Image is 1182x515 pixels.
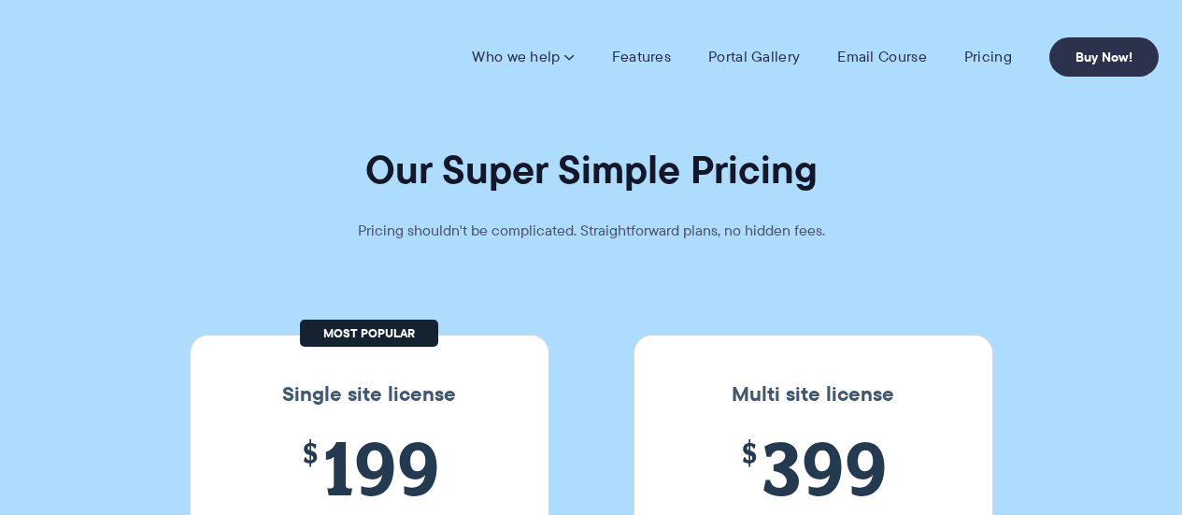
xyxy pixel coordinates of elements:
a: Portal Gallery [708,48,800,66]
a: Email Course [837,48,927,66]
span: 399 [686,425,941,510]
span: 199 [242,425,497,510]
h3: Single site license [209,382,530,407]
a: Buy Now! [1049,37,1159,77]
a: Features [612,48,671,66]
a: Pricing [964,48,1012,66]
p: Pricing shouldn't be complicated. Straightforward plans, no hidden fees. [311,218,872,244]
h3: Multi site license [653,382,974,407]
a: Who we help [472,48,574,66]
